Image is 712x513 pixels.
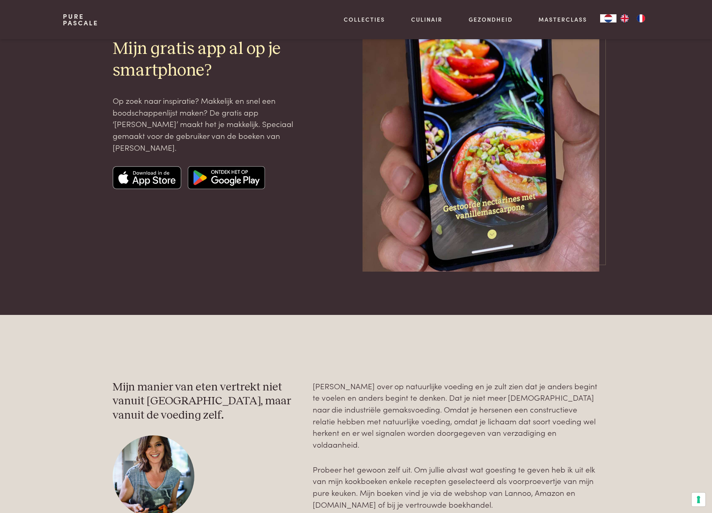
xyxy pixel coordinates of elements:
[411,15,443,24] a: Culinair
[600,14,649,22] aside: Language selected: Nederlands
[313,464,599,511] p: Probeer het gewoon zelf uit. Om jullie alvast wat goesting te geven heb ik uit elk van mijn kookb...
[113,380,300,423] h3: Mijn manier van eten vertrekt niet vanuit [GEOGRAPHIC_DATA], maar vanuit de voeding zelf.
[692,493,705,506] button: Uw voorkeuren voor toestemming voor trackingtechnologieën
[616,14,649,22] ul: Language list
[538,15,587,24] a: Masterclass
[188,166,265,189] img: Google app store
[313,380,599,451] p: [PERSON_NAME] over op natuurlijke voeding en je zult zien dat je anders begint te voelen en ander...
[113,95,300,153] p: Op zoek naar inspiratie? Makkelijk en snel een boodschappenlijst maken? De gratis app ‘[PERSON_NA...
[469,15,513,24] a: Gezondheid
[344,15,385,24] a: Collecties
[600,14,616,22] div: Language
[63,13,98,26] a: PurePascale
[633,14,649,22] a: FR
[600,14,616,22] a: NL
[616,14,633,22] a: EN
[113,38,300,82] h2: Mijn gratis app al op je smartphone?
[113,166,181,189] img: Apple app store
